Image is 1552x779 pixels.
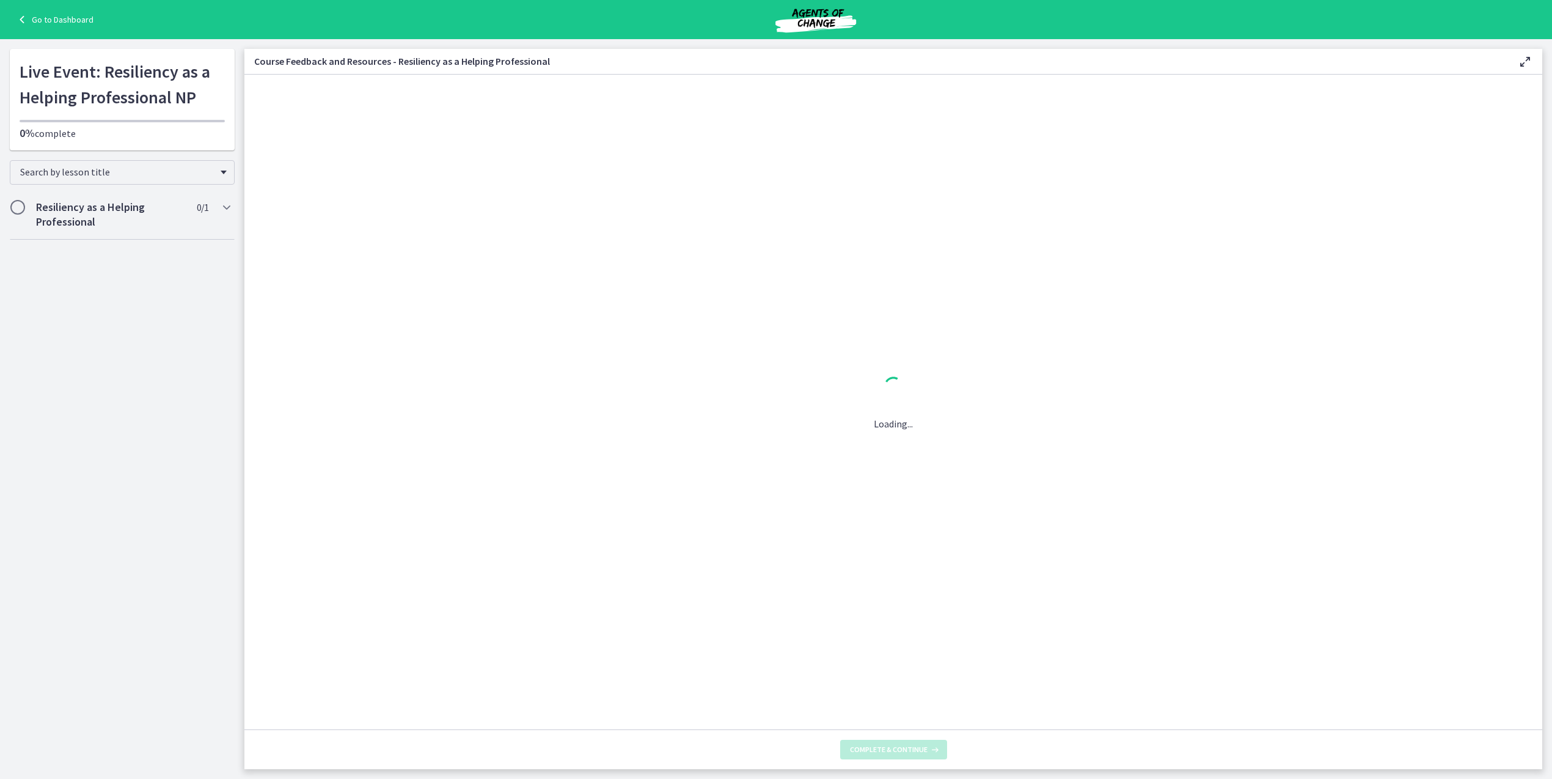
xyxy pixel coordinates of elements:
div: Search by lesson title [10,160,235,185]
h1: Live Event: Resiliency as a Helping Professional NP [20,59,225,110]
p: complete [20,126,225,141]
span: Search by lesson title [20,166,214,178]
span: 0 / 1 [197,200,208,215]
span: Complete & continue [850,745,928,755]
button: Complete & continue [840,740,947,759]
h2: Resiliency as a Helping Professional [36,200,185,229]
span: 0% [20,126,35,140]
div: 1 [874,374,913,402]
a: Go to Dashboard [15,12,93,27]
h3: Course Feedback and Resources - Resiliency as a Helping Professional [254,54,1498,68]
p: Loading... [874,416,913,431]
img: Agents of Change Social Work Test Prep [742,5,889,34]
